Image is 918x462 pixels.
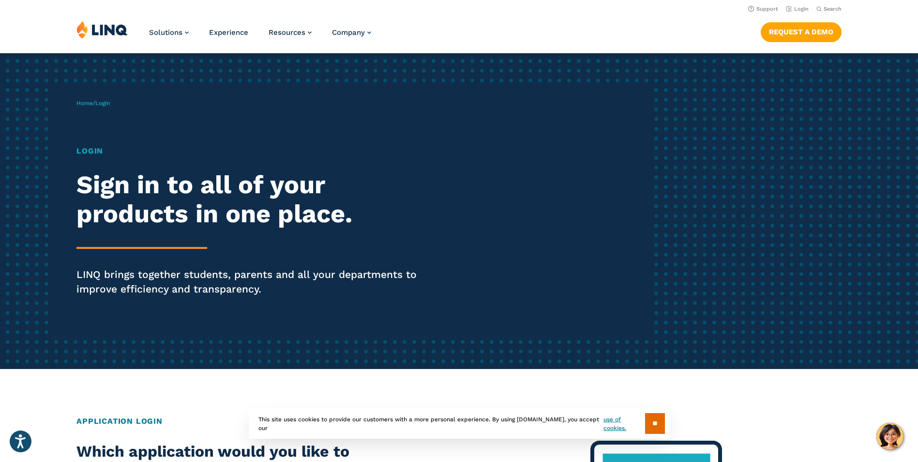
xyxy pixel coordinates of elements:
[816,5,842,13] button: Open Search Bar
[748,6,778,12] a: Support
[269,28,305,37] span: Resources
[824,6,842,12] span: Search
[149,20,371,52] nav: Primary Navigation
[332,28,365,37] span: Company
[786,6,809,12] a: Login
[95,100,110,107] span: Login
[76,100,93,107] a: Home
[761,20,842,42] nav: Button Navigation
[76,100,110,107] span: /
[76,267,430,296] p: LINQ brings together students, parents and all your departments to improve efficiency and transpa...
[332,28,371,37] a: Company
[76,145,430,157] h1: Login
[209,28,248,37] a: Experience
[876,423,903,450] button: Hello, have a question? Let’s chat.
[269,28,312,37] a: Resources
[76,416,842,427] h2: Application Login
[149,28,182,37] span: Solutions
[761,22,842,42] a: Request a Demo
[603,415,645,432] a: use of cookies.
[76,170,430,229] h2: Sign in to all of your products in one place.
[149,28,189,37] a: Solutions
[249,408,670,439] div: This site uses cookies to provide our customers with a more personal experience. By using [DOMAIN...
[76,20,128,39] img: LINQ | K‑12 Software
